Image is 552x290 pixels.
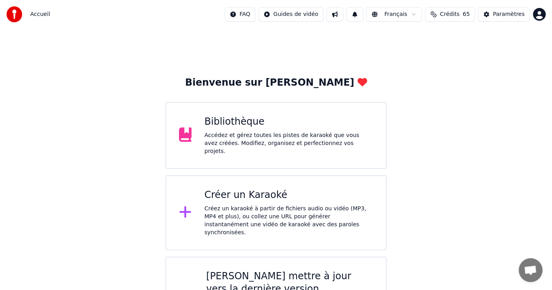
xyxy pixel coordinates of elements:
button: Guides de vidéo [259,7,323,22]
button: Crédits65 [425,7,475,22]
div: Bienvenue sur [PERSON_NAME] [185,76,367,89]
div: Ouvrir le chat [519,258,542,282]
div: Créez un karaoké à partir de fichiers audio ou vidéo (MP3, MP4 et plus), ou collez une URL pour g... [204,205,373,237]
div: Paramètres [493,10,525,18]
button: Paramètres [478,7,530,22]
div: Accédez et gérez toutes les pistes de karaoké que vous avez créées. Modifiez, organisez et perfec... [204,131,373,155]
span: Crédits [440,10,459,18]
div: Créer un Karaoké [204,189,373,202]
button: FAQ [225,7,255,22]
span: 65 [463,10,470,18]
div: Bibliothèque [204,116,373,128]
img: youka [6,6,22,22]
span: Accueil [30,10,50,18]
nav: breadcrumb [30,10,50,18]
